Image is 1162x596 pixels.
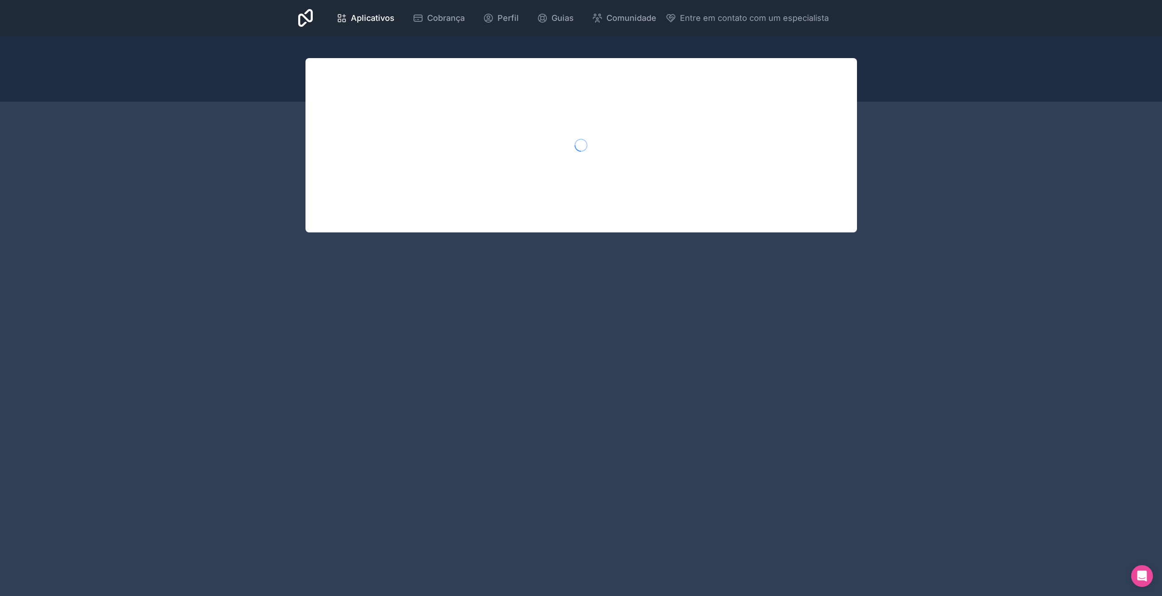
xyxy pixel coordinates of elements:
[665,12,829,25] button: Entre em contato com um especialista
[585,8,664,28] a: Comunidade
[606,13,656,23] font: Comunidade
[680,13,829,23] font: Entre em contato com um especialista
[551,13,574,23] font: Guias
[351,13,394,23] font: Aplicativos
[427,13,465,23] font: Cobrança
[1131,565,1153,587] div: Abra o Intercom Messenger
[476,8,526,28] a: Perfil
[405,8,472,28] a: Cobrança
[329,8,402,28] a: Aplicativos
[530,8,581,28] a: Guias
[497,13,519,23] font: Perfil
